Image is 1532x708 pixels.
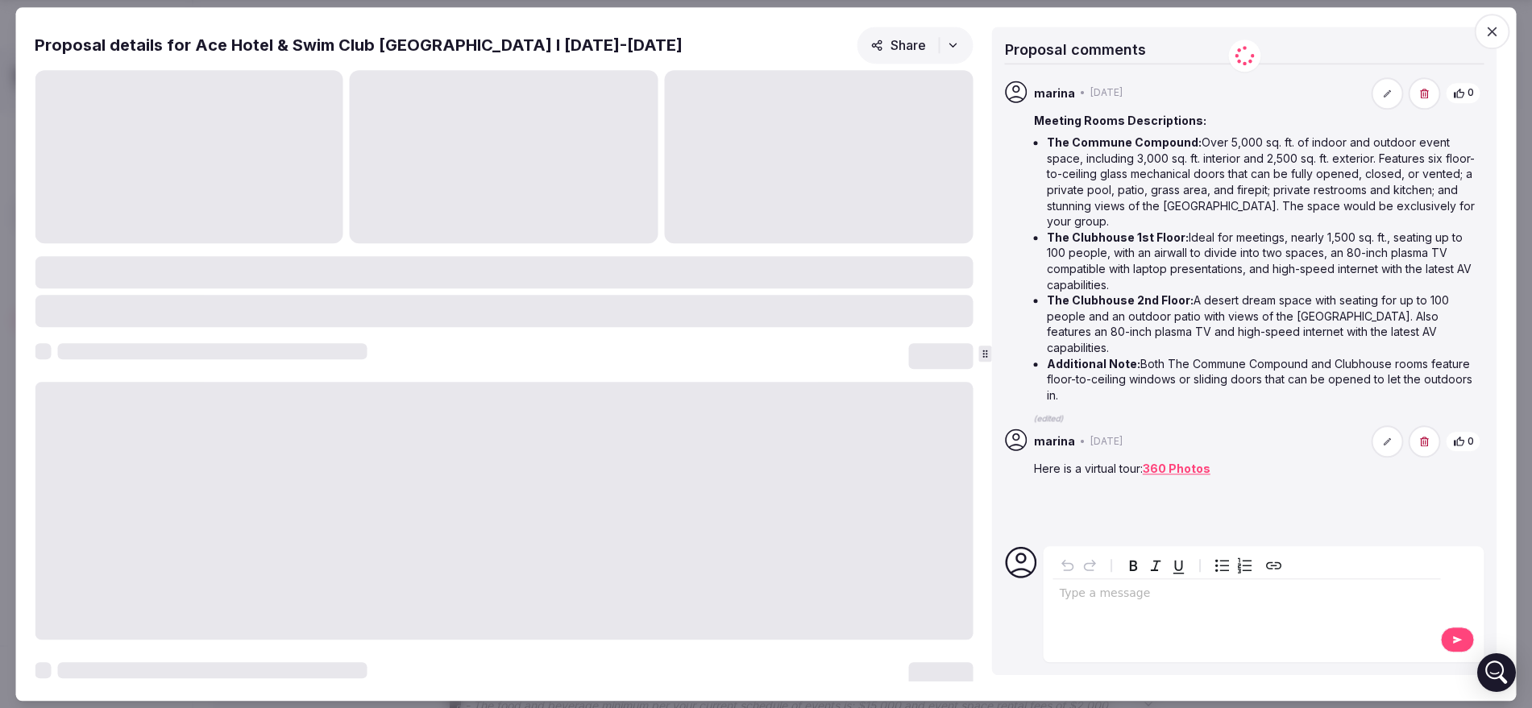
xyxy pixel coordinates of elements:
span: Proposal comments [1005,41,1146,58]
button: Bold [1123,554,1145,577]
span: (edited) [1034,414,1064,424]
p: Here is a virtual tour: [1034,461,1481,477]
strong: The Clubhouse 2nd Floor: [1047,294,1194,308]
span: marina [1034,433,1075,449]
strong: Meeting Rooms Descriptions: [1034,114,1206,127]
button: 0 [1446,431,1481,453]
span: 0 [1468,87,1474,101]
span: [DATE] [1090,435,1123,449]
span: • [1080,87,1086,101]
strong: The Commune Compound: [1047,136,1202,150]
strong: Additional Note: [1047,357,1140,371]
button: Share [857,27,974,64]
button: Numbered list [1234,554,1256,577]
li: Both The Commune Compound and Clubhouse rooms feature floor-to-ceiling windows or sliding doors t... [1047,356,1481,404]
button: (edited) [1034,410,1064,426]
button: Underline [1168,554,1190,577]
div: toggle group [1211,554,1256,577]
strong: The Clubhouse 1st Floor: [1047,230,1189,244]
div: editable markdown [1053,579,1441,611]
button: Bulleted list [1211,554,1234,577]
span: Share [871,37,926,53]
span: [DATE] [1090,87,1123,101]
span: marina [1034,85,1075,101]
span: 0 [1468,435,1474,449]
button: 0 [1446,83,1481,105]
h2: Proposal details for Ace Hotel & Swim Club [GEOGRAPHIC_DATA] I [DATE]-[DATE] [35,34,683,56]
li: Over 5,000 sq. ft. of indoor and outdoor event space, including 3,000 sq. ft. interior and 2,500 ... [1047,135,1481,230]
a: 360 Photos [1143,462,1210,475]
span: • [1080,435,1086,449]
button: Create link [1263,554,1285,577]
li: Ideal for meetings, nearly 1,500 sq. ft., seating up to 100 people, with an airwall to divide int... [1047,230,1481,292]
button: Italic [1145,554,1168,577]
li: A desert dream space with seating for up to 100 people and an outdoor patio with views of the [GE... [1047,293,1481,356]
